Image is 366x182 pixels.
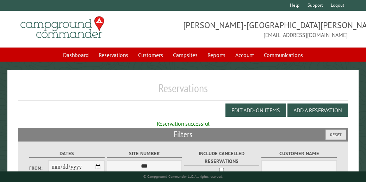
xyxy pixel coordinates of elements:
[18,120,348,127] div: Reservation successful
[134,48,167,62] a: Customers
[231,48,258,62] a: Account
[325,130,346,140] button: Reset
[169,48,202,62] a: Campsites
[18,81,348,101] h1: Reservations
[203,48,230,62] a: Reports
[18,128,348,141] h2: Filters
[183,19,348,39] span: [PERSON_NAME]-[GEOGRAPHIC_DATA][PERSON_NAME] [EMAIL_ADDRESS][DOMAIN_NAME]
[107,150,182,158] label: Site Number
[225,103,286,117] button: Edit Add-on Items
[143,174,223,179] small: © Campground Commander LLC. All rights reserved.
[59,48,93,62] a: Dashboard
[184,150,259,165] label: Include Cancelled Reservations
[94,48,132,62] a: Reservations
[261,150,336,158] label: Customer Name
[18,14,106,41] img: Campground Commander
[29,165,48,171] label: From:
[287,103,348,117] button: Add a Reservation
[260,48,307,62] a: Communications
[29,150,104,158] label: Dates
